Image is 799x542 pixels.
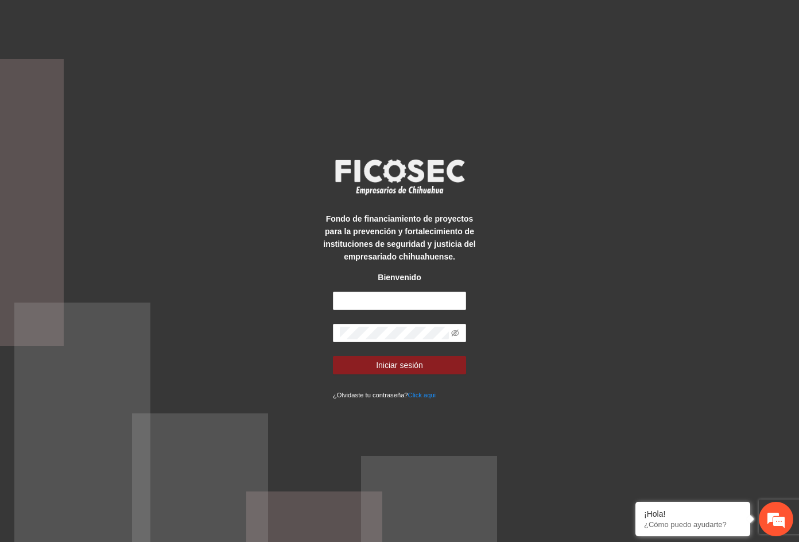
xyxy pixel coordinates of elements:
[376,359,423,371] span: Iniciar sesión
[644,509,742,518] div: ¡Hola!
[644,520,742,529] p: ¿Cómo puedo ayudarte?
[328,156,471,198] img: logo
[451,329,459,337] span: eye-invisible
[333,392,436,398] small: ¿Olvidaste tu contraseña?
[333,356,466,374] button: Iniciar sesión
[323,214,475,261] strong: Fondo de financiamiento de proyectos para la prevención y fortalecimiento de instituciones de seg...
[408,392,436,398] a: Click aqui
[378,273,421,282] strong: Bienvenido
